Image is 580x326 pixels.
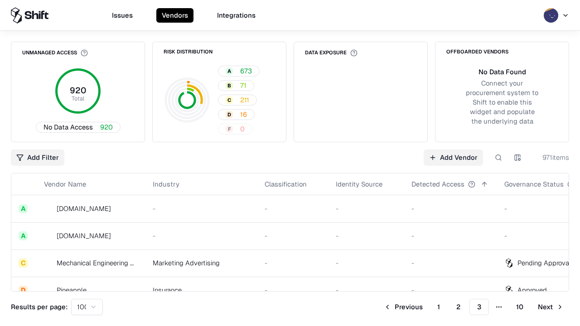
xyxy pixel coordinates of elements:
div: B [226,82,233,89]
tspan: 920 [70,85,86,96]
div: - [336,258,397,268]
span: 673 [240,66,252,76]
div: Risk Distribution [164,49,213,54]
div: A [226,67,233,75]
button: Previous [378,299,428,315]
div: No Data Found [478,67,526,77]
div: Pending Approval [517,258,571,268]
button: 1 [430,299,447,315]
div: - [336,204,397,213]
div: - [265,204,321,213]
div: Pineapple [57,285,87,295]
img: automat-it.com [44,204,53,213]
button: A673 [218,66,260,77]
button: No Data Access920 [36,122,121,133]
div: - [153,231,250,240]
button: 10 [509,299,531,315]
button: Issues [106,8,138,23]
nav: pagination [378,299,569,315]
button: Integrations [212,8,261,23]
img: madisonlogic.com [44,231,53,240]
span: 920 [100,122,113,132]
div: Offboarded Vendors [446,49,508,54]
div: Approved [517,285,547,295]
button: Next [532,299,569,315]
button: D16 [218,109,255,120]
div: - [265,231,321,240]
div: Marketing Advertising [153,258,250,268]
span: No Data Access [43,122,93,132]
div: A [19,231,28,240]
div: Industry [153,179,179,189]
div: A [19,204,28,213]
div: C [19,259,28,268]
div: - [265,285,321,295]
div: Identity Source [336,179,382,189]
div: Governance Status [504,179,564,189]
div: C [226,96,233,104]
div: Connect your procurement system to Shift to enable this widget and populate the underlying data [464,78,540,126]
button: 3 [469,299,489,315]
div: [DOMAIN_NAME] [57,204,111,213]
div: - [411,285,490,295]
div: - [336,231,397,240]
span: 211 [240,95,249,105]
button: B71 [218,80,254,91]
img: Mechanical Engineering World [44,259,53,268]
span: 71 [240,81,246,90]
tspan: Total [72,95,84,102]
div: Unmanaged Access [22,49,88,57]
button: C211 [218,95,257,105]
div: - [411,204,490,213]
div: - [411,258,490,268]
div: 971 items [533,153,569,162]
div: - [411,231,490,240]
a: Add Vendor [424,149,483,166]
div: - [265,258,321,268]
div: [DOMAIN_NAME] [57,231,111,240]
img: Pineapple [44,286,53,295]
div: D [19,286,28,295]
button: Add Filter [11,149,64,166]
div: Vendor Name [44,179,86,189]
button: Vendors [156,8,193,23]
div: Data Exposure [305,49,358,57]
div: - [336,285,397,295]
div: Detected Access [411,179,464,189]
span: 16 [240,110,247,119]
div: Insurance [153,285,250,295]
div: Classification [265,179,307,189]
div: - [153,204,250,213]
button: 2 [449,299,468,315]
div: D [226,111,233,118]
div: Mechanical Engineering World [57,258,138,268]
p: Results per page: [11,302,68,312]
